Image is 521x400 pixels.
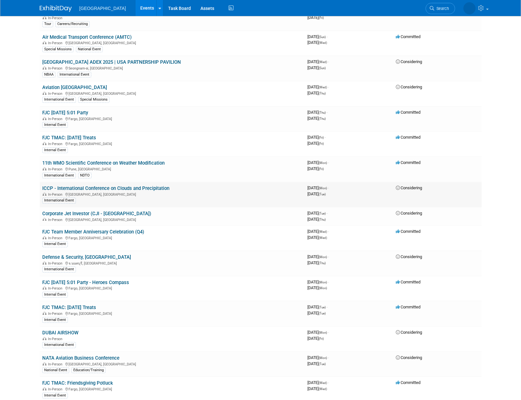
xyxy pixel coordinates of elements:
[307,135,326,140] span: [DATE]
[328,59,329,64] span: -
[42,235,302,240] div: Fargo, [GEOGRAPHIC_DATA]
[325,135,326,140] span: -
[319,218,326,221] span: (Thu)
[434,6,449,11] span: Search
[319,387,327,391] span: (Wed)
[328,355,329,360] span: -
[48,236,64,240] span: In-Person
[79,6,126,11] span: [GEOGRAPHIC_DATA]
[42,285,302,290] div: Fargo, [GEOGRAPHIC_DATA]
[40,5,72,12] img: ExhibitDay
[43,41,46,44] img: In-Person Event
[319,281,327,284] span: (Mon)
[42,122,68,128] div: Internal Event
[42,85,107,90] a: Aviation [GEOGRAPHIC_DATA]
[307,305,328,309] span: [DATE]
[78,173,92,178] div: NDTO
[307,380,329,385] span: [DATE]
[319,111,326,114] span: (Thu)
[319,356,327,360] span: (Mon)
[307,285,327,290] span: [DATE]
[307,260,326,265] span: [DATE]
[43,66,46,69] img: In-Person Event
[396,305,420,309] span: Committed
[307,254,329,259] span: [DATE]
[319,186,327,190] span: (Mon)
[42,280,129,285] a: FJC [DATE] 5:01 Party - Heroes Compass
[55,21,90,27] div: Careers/Recruiting
[42,211,151,216] a: Corporate Jet Investor (CJI - [GEOGRAPHIC_DATA])
[42,380,113,386] a: FJC TMAC: Friendsgiving Potluck
[43,362,46,365] img: In-Person Event
[319,60,327,64] span: (Wed)
[396,355,422,360] span: Considering
[42,34,132,40] a: Air Medical Transport Conference (AMTC)
[319,35,326,39] span: (Sun)
[328,330,329,335] span: -
[42,59,181,65] a: [GEOGRAPHIC_DATA] ADEX 2025 | USA PARTNERSHIP PAVILION
[319,41,327,45] span: (Wed)
[396,34,420,39] span: Committed
[71,367,106,373] div: Education/Training
[319,136,324,139] span: (Fri)
[327,110,328,115] span: -
[48,286,64,290] span: In-Person
[78,97,110,102] div: Special Missions
[42,229,144,235] a: FJC Team Member Anniversary Celebration (Q4)
[307,40,327,45] span: [DATE]
[307,217,326,222] span: [DATE]
[48,337,64,341] span: In-Person
[319,306,326,309] span: (Tue)
[42,217,302,222] div: [GEOGRAPHIC_DATA], [GEOGRAPHIC_DATA]
[319,86,327,89] span: (Wed)
[327,305,328,309] span: -
[43,387,46,390] img: In-Person Event
[307,141,324,146] span: [DATE]
[42,65,302,70] div: Seongnam-si, [GEOGRAPHIC_DATA]
[42,185,169,191] a: ICCP - International Conference on Clouds and Precipitation
[307,311,326,315] span: [DATE]
[396,229,420,234] span: Committed
[42,305,96,310] a: FJC TMAC: [DATE] Treats
[328,254,329,259] span: -
[48,362,64,366] span: In-Person
[396,380,420,385] span: Committed
[43,192,46,196] img: In-Person Event
[396,59,422,64] span: Considering
[307,386,327,391] span: [DATE]
[319,261,326,265] span: (Thu)
[307,330,329,335] span: [DATE]
[307,116,326,121] span: [DATE]
[43,167,46,170] img: In-Person Event
[42,110,88,116] a: FJC [DATE] 5:01 Party
[307,85,329,89] span: [DATE]
[319,66,326,70] span: (Sun)
[426,3,455,14] a: Search
[396,280,420,284] span: Committed
[43,312,46,315] img: In-Person Event
[307,336,324,341] span: [DATE]
[42,166,302,171] div: Pune, [GEOGRAPHIC_DATA]
[319,167,324,171] span: (Fri)
[328,380,329,385] span: -
[76,46,103,52] div: National Event
[307,361,326,366] span: [DATE]
[42,91,302,96] div: [GEOGRAPHIC_DATA], [GEOGRAPHIC_DATA]
[307,229,329,234] span: [DATE]
[43,337,46,340] img: In-Person Event
[42,72,55,78] div: NBAA
[42,40,302,45] div: [GEOGRAPHIC_DATA], [GEOGRAPHIC_DATA]
[319,337,324,340] span: (Fri)
[319,236,327,240] span: (Wed)
[42,116,302,121] div: Fargo, [GEOGRAPHIC_DATA]
[307,185,329,190] span: [DATE]
[42,393,68,398] div: Internal Event
[319,92,326,95] span: (Thu)
[48,66,64,70] span: In-Person
[328,160,329,165] span: -
[307,110,328,115] span: [DATE]
[328,229,329,234] span: -
[307,355,329,360] span: [DATE]
[396,110,420,115] span: Committed
[319,142,324,145] span: (Fri)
